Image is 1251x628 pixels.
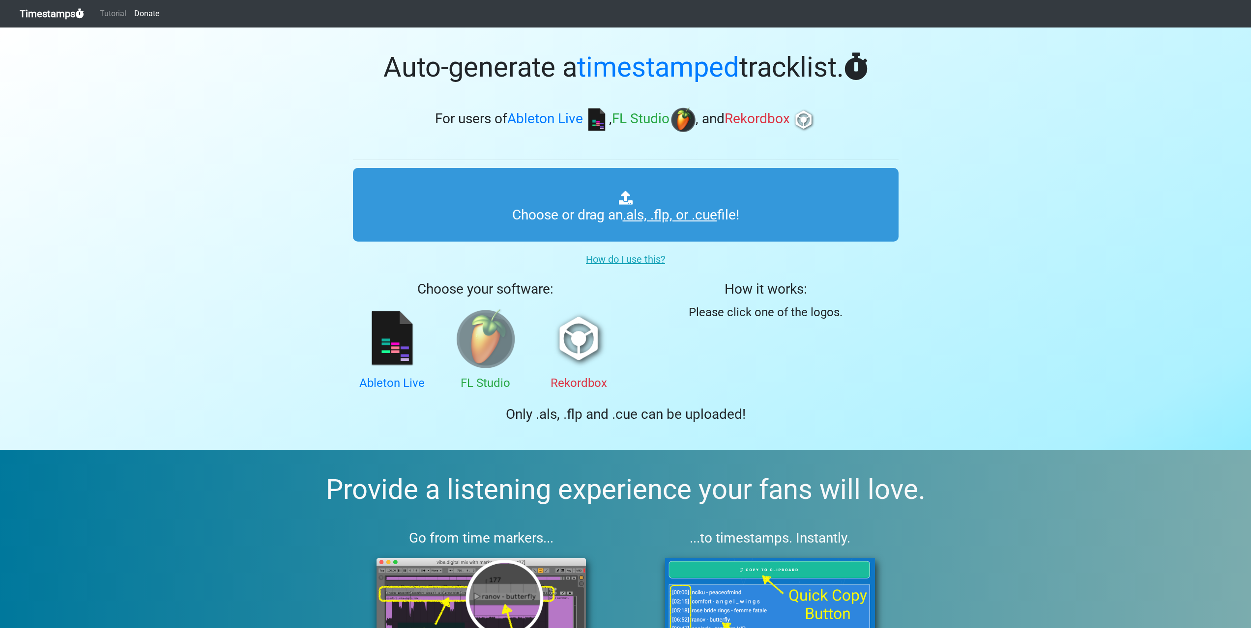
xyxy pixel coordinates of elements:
[24,473,1227,506] h2: Provide a listening experience your fans will love.
[353,108,899,132] h3: For users of , , and
[550,309,609,368] img: rb.png
[577,51,739,83] span: timestamped
[671,108,696,132] img: fl.png
[791,108,816,132] img: rb.png
[633,305,899,320] h4: Please click one of the logos.
[584,108,609,132] img: ableton.png
[641,530,899,546] h3: ...to timestamps. Instantly.
[96,4,130,24] a: Tutorial
[1202,579,1239,616] iframe: Drift Widget Chat Controller
[446,376,525,390] h4: FL Studio
[20,4,84,24] a: Timestamps
[130,4,163,24] a: Donate
[363,309,422,368] img: ableton.png
[353,281,618,298] h3: Choose your software:
[586,253,665,265] u: How do I use this?
[633,281,899,298] h3: How it works:
[540,376,618,390] h4: Rekordbox
[353,376,432,390] h4: Ableton Live
[507,111,583,127] span: Ableton Live
[612,111,669,127] span: FL Studio
[353,406,899,423] h2: Only .als, .flp and .cue can be uploaded!
[456,309,515,368] img: fl.png
[353,530,610,546] h3: Go from time markers...
[725,111,790,127] span: Rekordbox
[353,51,899,84] h1: Auto-generate a tracklist.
